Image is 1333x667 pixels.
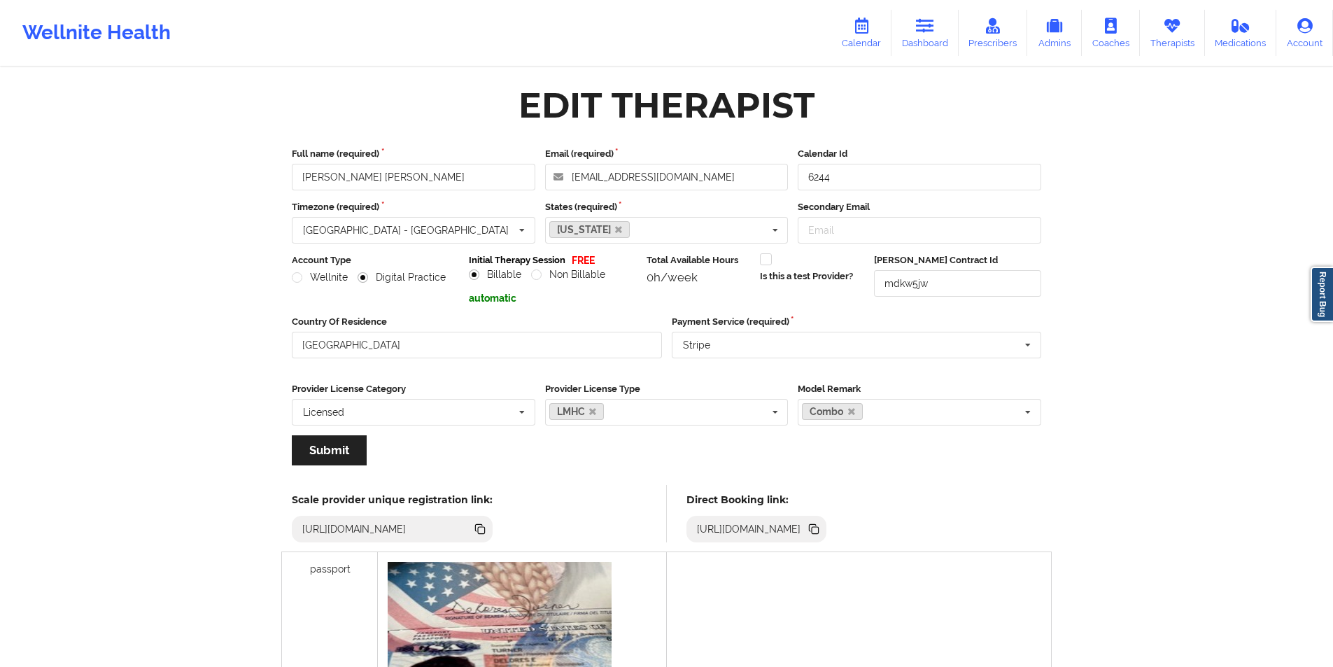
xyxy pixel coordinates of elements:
[572,253,595,267] p: FREE
[469,269,521,281] label: Billable
[798,217,1041,244] input: Email
[545,147,789,161] label: Email (required)
[292,164,535,190] input: Full name
[292,382,535,396] label: Provider License Category
[303,225,509,235] div: [GEOGRAPHIC_DATA] - [GEOGRAPHIC_DATA]
[891,10,959,56] a: Dashboard
[683,340,710,350] div: Stripe
[292,253,459,267] label: Account Type
[686,493,827,506] h5: Direct Booking link:
[1276,10,1333,56] a: Account
[1027,10,1082,56] a: Admins
[798,164,1041,190] input: Calendar Id
[545,200,789,214] label: States (required)
[519,83,814,127] div: Edit Therapist
[358,272,446,283] label: Digital Practice
[798,147,1041,161] label: Calendar Id
[292,315,662,329] label: Country Of Residence
[959,10,1028,56] a: Prescribers
[545,382,789,396] label: Provider License Type
[691,522,807,536] div: [URL][DOMAIN_NAME]
[292,493,493,506] h5: Scale provider unique registration link:
[647,253,750,267] label: Total Available Hours
[798,382,1041,396] label: Model Remark
[798,200,1041,214] label: Secondary Email
[1082,10,1140,56] a: Coaches
[303,407,344,417] div: Licensed
[531,269,605,281] label: Non Billable
[292,200,535,214] label: Timezone (required)
[549,403,605,420] a: LMHC
[469,253,565,267] label: Initial Therapy Session
[469,291,636,305] p: automatic
[831,10,891,56] a: Calendar
[874,253,1041,267] label: [PERSON_NAME] Contract Id
[545,164,789,190] input: Email address
[549,221,630,238] a: [US_STATE]
[874,270,1041,297] input: Deel Contract Id
[802,403,863,420] a: Combo
[297,522,412,536] div: [URL][DOMAIN_NAME]
[1205,10,1277,56] a: Medications
[1311,267,1333,322] a: Report Bug
[672,315,1042,329] label: Payment Service (required)
[1140,10,1205,56] a: Therapists
[760,269,853,283] label: Is this a test Provider?
[292,147,535,161] label: Full name (required)
[647,270,750,284] div: 0h/week
[292,272,348,283] label: Wellnite
[292,435,367,465] button: Submit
